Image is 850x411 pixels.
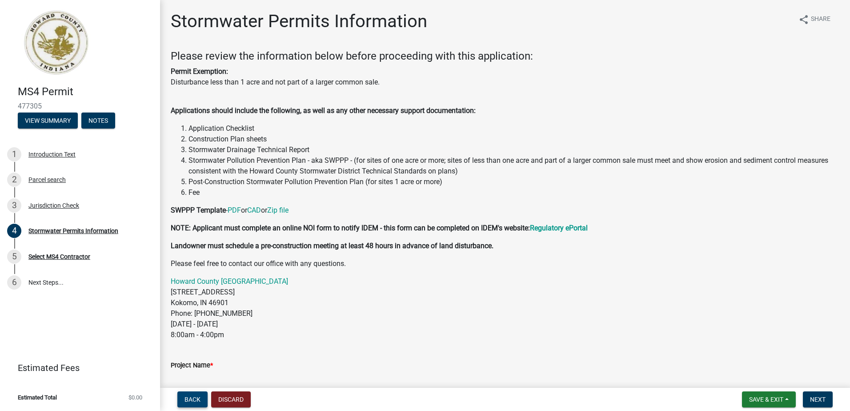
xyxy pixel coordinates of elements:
[228,206,241,214] a: PDF
[188,134,839,145] li: Construction Plan sheets
[7,359,146,377] a: Estimated Fees
[810,396,826,403] span: Next
[211,391,251,407] button: Discard
[171,242,493,250] strong: Landowner must schedule a pre-construction meeting at least 48 hours in advance of land disturbance.
[171,277,288,286] a: Howard County [GEOGRAPHIC_DATA]
[171,276,839,340] p: [STREET_ADDRESS] Kokomo, IN 46901 Phone: [PHONE_NUMBER] [DATE] - [DATE] 8:00am - 4:00pm
[267,206,289,214] a: Zip file
[18,85,153,98] h4: MS4 Permit
[7,147,21,161] div: 1
[18,117,78,125] wm-modal-confirm: Summary
[7,250,21,264] div: 5
[171,66,839,88] p: Disturbance less than 1 acre and not part of a larger common sale.
[188,123,839,134] li: Application Checklist
[7,173,21,187] div: 2
[749,396,783,403] span: Save & Exit
[171,206,226,214] strong: SWPPP Template
[188,155,839,177] li: Stormwater Pollution Prevention Plan - aka SWPPP - (for sites of one acre or more; sites of less ...
[28,254,90,260] div: Select MS4 Contractor
[18,113,78,129] button: View Summary
[184,396,200,403] span: Back
[28,151,76,157] div: Introduction Text
[188,145,839,155] li: Stormwater Drainage Technical Report
[81,117,115,125] wm-modal-confirm: Notes
[81,113,115,129] button: Notes
[171,67,228,76] strong: Permit Exemption:
[791,11,838,28] button: shareShare
[7,224,21,238] div: 4
[128,395,142,400] span: $0.00
[171,106,476,115] strong: Applications should include the following, as well as any other necessary support documentation:
[18,395,57,400] span: Estimated Total
[18,102,142,110] span: 477305
[188,187,839,198] li: Fee
[28,228,118,234] div: Stormwater Permits Information
[811,14,830,25] span: Share
[171,11,427,32] h1: Stormwater Permits Information
[171,205,839,216] p: - or or
[530,224,588,232] a: Regulatory ePortal
[28,177,66,183] div: Parcel search
[188,177,839,187] li: Post-Construction Stormwater Pollution Prevention Plan (for sites 1 acre or more)
[742,391,796,407] button: Save & Exit
[18,9,94,76] img: Howard County, Indiana
[171,224,530,232] strong: NOTE: Applicant must complete an online NOI form to notify IDEM - this form can be completed on I...
[177,391,208,407] button: Back
[798,14,809,25] i: share
[247,206,261,214] a: CAD
[171,258,839,269] p: Please feel free to contact our office with any questions.
[28,202,79,209] div: Jurisdiction Check
[803,391,833,407] button: Next
[7,275,21,290] div: 6
[7,198,21,213] div: 3
[171,50,839,63] h4: Please review the information below before proceeding with this application:
[171,363,213,369] label: Project Name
